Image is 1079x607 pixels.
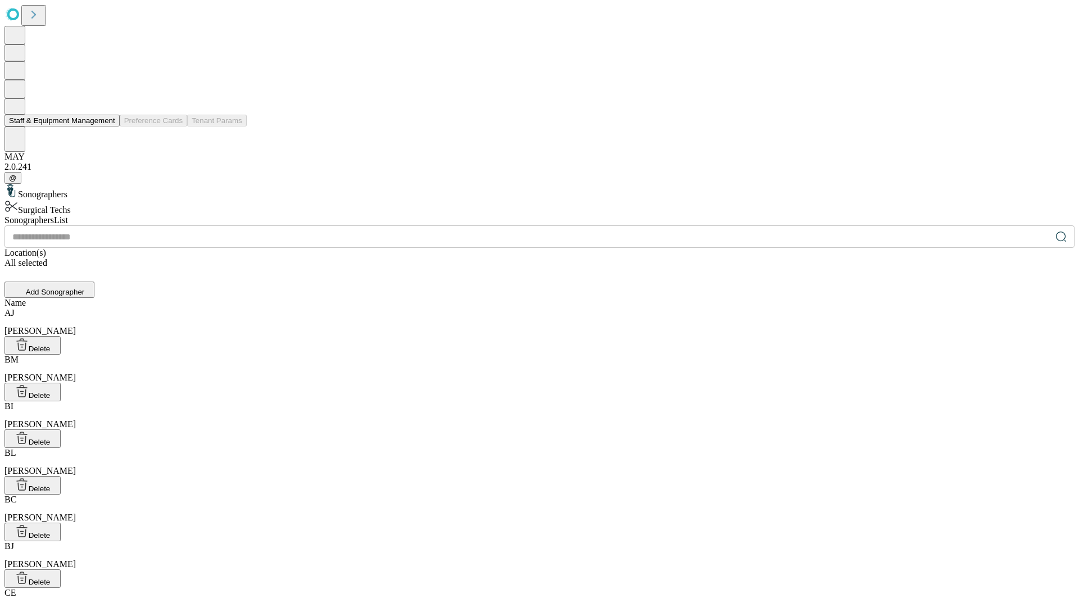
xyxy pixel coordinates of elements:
[187,115,247,126] button: Tenant Params
[29,391,51,400] span: Delete
[4,355,1075,383] div: [PERSON_NAME]
[9,174,17,182] span: @
[4,172,21,184] button: @
[4,448,16,457] span: BL
[29,345,51,353] span: Delete
[29,578,51,586] span: Delete
[4,115,120,126] button: Staff & Equipment Management
[4,215,1075,225] div: Sonographers List
[29,531,51,540] span: Delete
[4,298,1075,308] div: Name
[4,495,16,504] span: BC
[4,588,16,597] span: CE
[4,429,61,448] button: Delete
[4,401,13,411] span: BI
[4,523,61,541] button: Delete
[4,200,1075,215] div: Surgical Techs
[4,355,19,364] span: BM
[29,438,51,446] span: Delete
[4,541,14,551] span: BJ
[4,258,1075,268] div: All selected
[4,476,61,495] button: Delete
[4,448,1075,476] div: [PERSON_NAME]
[4,162,1075,172] div: 2.0.241
[29,484,51,493] span: Delete
[26,288,84,296] span: Add Sonographer
[4,248,46,257] span: Location(s)
[120,115,187,126] button: Preference Cards
[4,541,1075,569] div: [PERSON_NAME]
[4,308,1075,336] div: [PERSON_NAME]
[4,336,61,355] button: Delete
[4,401,1075,429] div: [PERSON_NAME]
[4,184,1075,200] div: Sonographers
[4,569,61,588] button: Delete
[4,282,94,298] button: Add Sonographer
[4,152,1075,162] div: MAY
[4,495,1075,523] div: [PERSON_NAME]
[4,308,15,318] span: AJ
[4,383,61,401] button: Delete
